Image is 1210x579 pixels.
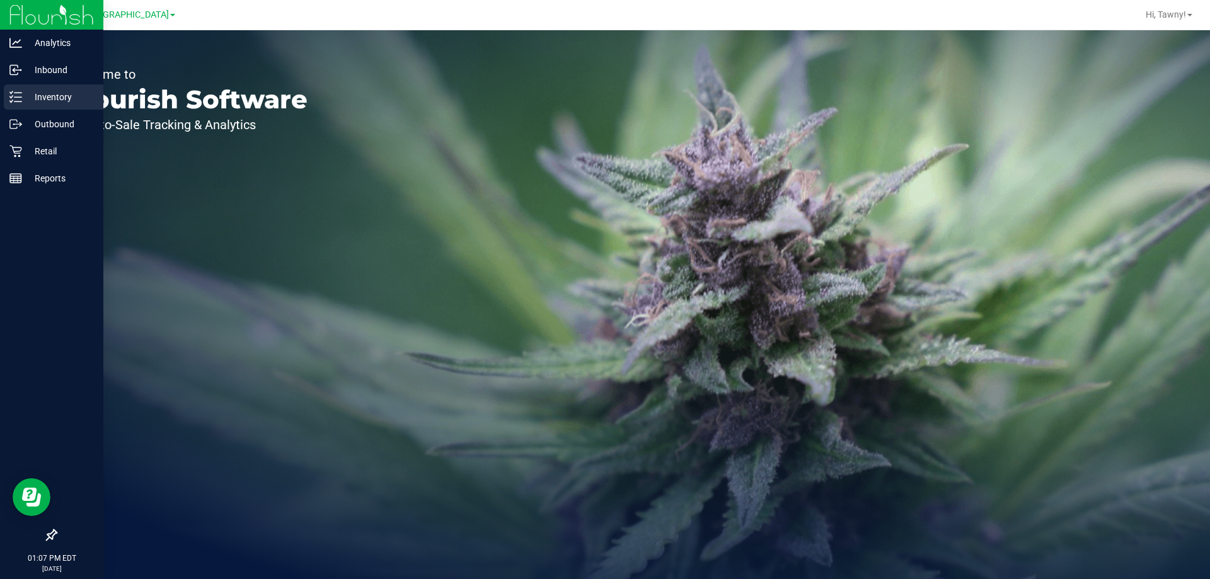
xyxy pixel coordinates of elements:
[1146,9,1186,20] span: Hi, Tawny!
[83,9,169,20] span: [GEOGRAPHIC_DATA]
[6,553,98,564] p: 01:07 PM EDT
[9,172,22,185] inline-svg: Reports
[9,91,22,103] inline-svg: Inventory
[22,117,98,132] p: Outbound
[22,35,98,50] p: Analytics
[22,144,98,159] p: Retail
[68,118,308,131] p: Seed-to-Sale Tracking & Analytics
[9,145,22,158] inline-svg: Retail
[9,118,22,130] inline-svg: Outbound
[22,171,98,186] p: Reports
[68,68,308,81] p: Welcome to
[13,478,50,516] iframe: Resource center
[22,62,98,77] p: Inbound
[22,89,98,105] p: Inventory
[6,564,98,573] p: [DATE]
[9,37,22,49] inline-svg: Analytics
[9,64,22,76] inline-svg: Inbound
[68,87,308,112] p: Flourish Software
